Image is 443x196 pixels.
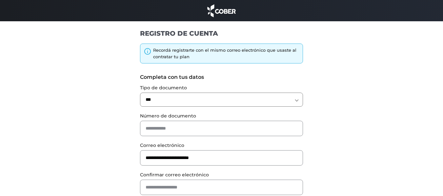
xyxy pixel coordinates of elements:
[140,29,303,38] h1: REGISTRO DE CUENTA
[140,84,303,91] label: Tipo de documento
[140,73,303,81] label: Completa con tus datos
[140,171,303,178] label: Confirmar correo electrónico
[153,47,299,60] div: Recordá registrarte con el mismo correo electrónico que usaste al contratar tu plan
[140,142,303,149] label: Correo electrónico
[206,3,238,18] img: cober_marca.png
[140,113,303,119] label: Número de documento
